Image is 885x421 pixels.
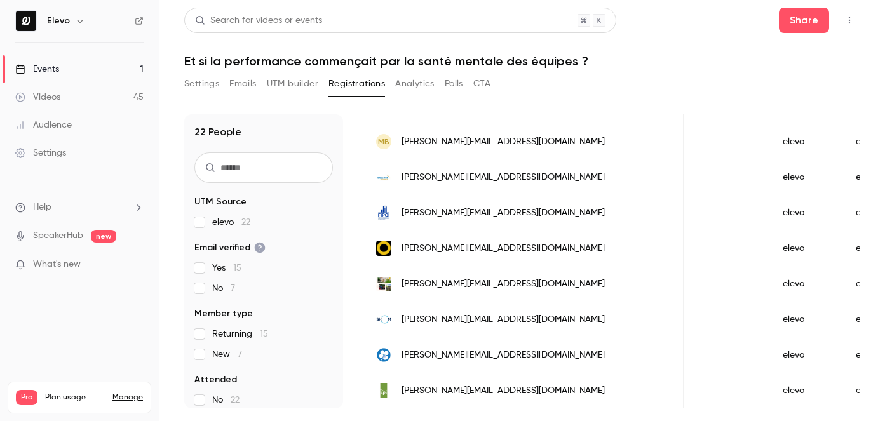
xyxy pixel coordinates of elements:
[395,74,435,94] button: Analytics
[402,171,605,184] span: [PERSON_NAME][EMAIL_ADDRESS][DOMAIN_NAME]
[402,206,605,220] span: [PERSON_NAME][EMAIL_ADDRESS][DOMAIN_NAME]
[402,277,605,291] span: [PERSON_NAME][EMAIL_ADDRESS][DOMAIN_NAME]
[16,390,37,405] span: Pro
[229,74,256,94] button: Emails
[376,205,391,220] img: fipoi.ch
[376,347,391,363] img: envergure.eu
[231,284,235,293] span: 7
[260,330,268,338] span: 15
[233,264,241,272] span: 15
[770,159,843,195] div: elevo
[16,11,36,31] img: Elevo
[402,349,605,362] span: [PERSON_NAME][EMAIL_ADDRESS][DOMAIN_NAME]
[194,373,237,386] span: Attended
[378,136,389,147] span: MB
[473,74,490,94] button: CTA
[194,241,266,254] span: Email verified
[238,350,242,359] span: 7
[45,392,105,403] span: Plan usage
[770,231,843,266] div: elevo
[195,14,322,27] div: Search for videos or events
[33,201,51,214] span: Help
[33,258,81,271] span: What's new
[194,307,253,320] span: Member type
[47,15,70,27] h6: Elevo
[779,8,829,33] button: Share
[212,348,242,361] span: New
[15,63,59,76] div: Events
[770,337,843,373] div: elevo
[194,196,247,208] span: UTM Source
[194,124,241,140] h1: 22 People
[445,74,463,94] button: Polls
[267,74,318,94] button: UTM builder
[15,147,66,159] div: Settings
[402,313,605,326] span: [PERSON_NAME][EMAIL_ADDRESS][DOMAIN_NAME]
[376,383,391,398] img: api-restauration.com
[402,384,605,398] span: [PERSON_NAME][EMAIL_ADDRESS][DOMAIN_NAME]
[328,74,385,94] button: Registrations
[241,218,250,227] span: 22
[128,259,144,271] iframe: Noticeable Trigger
[376,277,391,291] img: moulindepontru.com
[33,229,83,243] a: SpeakerHub
[770,266,843,302] div: elevo
[212,216,250,229] span: elevo
[212,282,235,295] span: No
[770,195,843,231] div: elevo
[15,119,72,131] div: Audience
[770,373,843,408] div: elevo
[770,302,843,337] div: elevo
[376,170,391,185] img: aglgroup.com
[212,262,241,274] span: Yes
[376,312,391,327] img: shom.fr
[402,135,605,149] span: [PERSON_NAME][EMAIL_ADDRESS][DOMAIN_NAME]
[402,242,605,255] span: [PERSON_NAME][EMAIL_ADDRESS][DOMAIN_NAME]
[212,394,240,406] span: No
[15,91,60,104] div: Videos
[91,230,116,243] span: new
[231,396,240,404] span: 22
[212,328,268,340] span: Returning
[184,74,219,94] button: Settings
[112,392,143,403] a: Manage
[376,241,391,256] img: orolux.ch
[184,53,860,69] h1: Et si la performance commençait par la santé mentale des équipes ?
[770,124,843,159] div: elevo
[15,201,144,214] li: help-dropdown-opener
